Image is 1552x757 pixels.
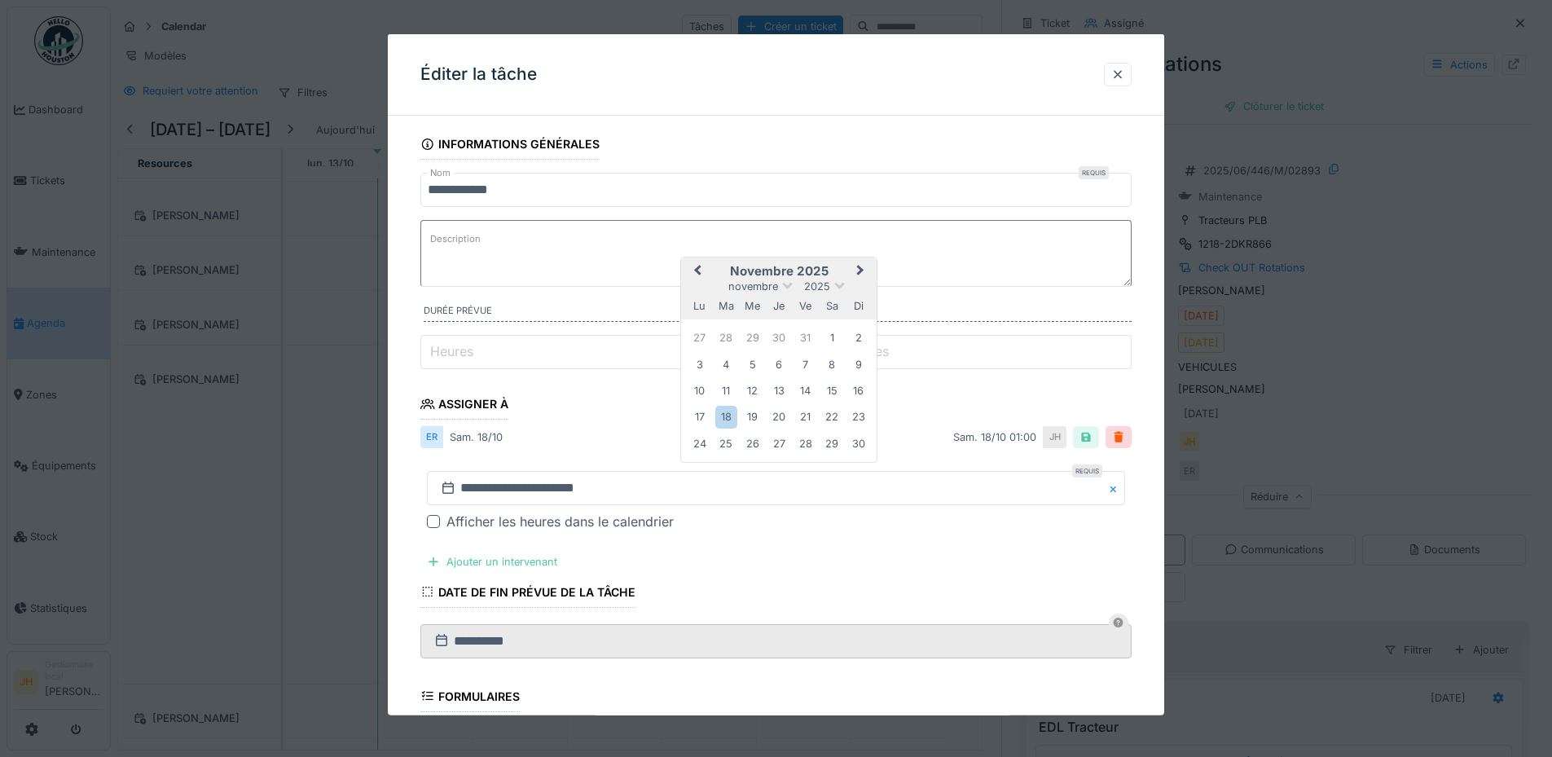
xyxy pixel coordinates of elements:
[768,406,790,428] div: Choose jeudi 20 novembre 2025
[1044,426,1066,448] div: JH
[420,64,537,85] h3: Éditer la tâche
[741,353,763,375] div: Choose mercredi 5 novembre 2025
[715,380,737,402] div: Choose mardi 11 novembre 2025
[794,406,816,428] div: Choose vendredi 21 novembre 2025
[794,327,816,349] div: Choose vendredi 31 octobre 2025
[847,327,869,349] div: Choose dimanche 2 novembre 2025
[688,327,710,349] div: Choose lundi 27 octobre 2025
[794,353,816,375] div: Choose vendredi 7 novembre 2025
[715,406,737,428] div: Choose mardi 18 novembre 2025
[768,295,790,317] div: jeudi
[715,327,737,349] div: Choose mardi 28 octobre 2025
[847,295,869,317] div: dimanche
[821,433,843,455] div: Choose samedi 29 novembre 2025
[741,406,763,428] div: Choose mercredi 19 novembre 2025
[821,327,843,349] div: Choose samedi 1 novembre 2025
[688,433,710,455] div: Choose lundi 24 novembre 2025
[1072,464,1102,478] div: Requis
[847,353,869,375] div: Choose dimanche 9 novembre 2025
[1079,166,1109,179] div: Requis
[688,406,710,428] div: Choose lundi 17 novembre 2025
[849,259,875,285] button: Next Month
[794,380,816,402] div: Choose vendredi 14 novembre 2025
[427,166,454,180] label: Nom
[768,380,790,402] div: Choose jeudi 13 novembre 2025
[821,380,843,402] div: Choose samedi 15 novembre 2025
[446,512,674,531] div: Afficher les heures dans le calendrier
[821,295,843,317] div: samedi
[681,264,877,279] h2: novembre 2025
[715,353,737,375] div: Choose mardi 4 novembre 2025
[420,551,564,573] div: Ajouter un intervenant
[847,433,869,455] div: Choose dimanche 30 novembre 2025
[420,684,520,711] div: Formulaires
[768,433,790,455] div: Choose jeudi 27 novembre 2025
[821,406,843,428] div: Choose samedi 22 novembre 2025
[443,426,1044,448] div: sam. 18/10 sam. 18/10 01:00
[424,304,1132,322] label: Durée prévue
[821,353,843,375] div: Choose samedi 8 novembre 2025
[715,295,737,317] div: mardi
[741,295,763,317] div: mercredi
[741,380,763,402] div: Choose mercredi 12 novembre 2025
[794,295,816,317] div: vendredi
[427,341,477,361] label: Heures
[688,380,710,402] div: Choose lundi 10 novembre 2025
[728,279,778,292] span: novembre
[768,353,790,375] div: Choose jeudi 6 novembre 2025
[427,229,484,249] label: Description
[420,392,508,420] div: Assigner à
[804,279,830,292] span: 2025
[741,327,763,349] div: Choose mercredi 29 octobre 2025
[688,295,710,317] div: lundi
[687,324,872,456] div: Month novembre, 2025
[715,433,737,455] div: Choose mardi 25 novembre 2025
[741,433,763,455] div: Choose mercredi 26 novembre 2025
[847,380,869,402] div: Choose dimanche 16 novembre 2025
[688,353,710,375] div: Choose lundi 3 novembre 2025
[420,579,635,607] div: Date de fin prévue de la tâche
[683,259,709,285] button: Previous Month
[420,132,600,160] div: Informations générales
[420,426,443,448] div: ER
[794,433,816,455] div: Choose vendredi 28 novembre 2025
[847,406,869,428] div: Choose dimanche 23 novembre 2025
[1107,471,1125,505] button: Close
[768,327,790,349] div: Choose jeudi 30 octobre 2025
